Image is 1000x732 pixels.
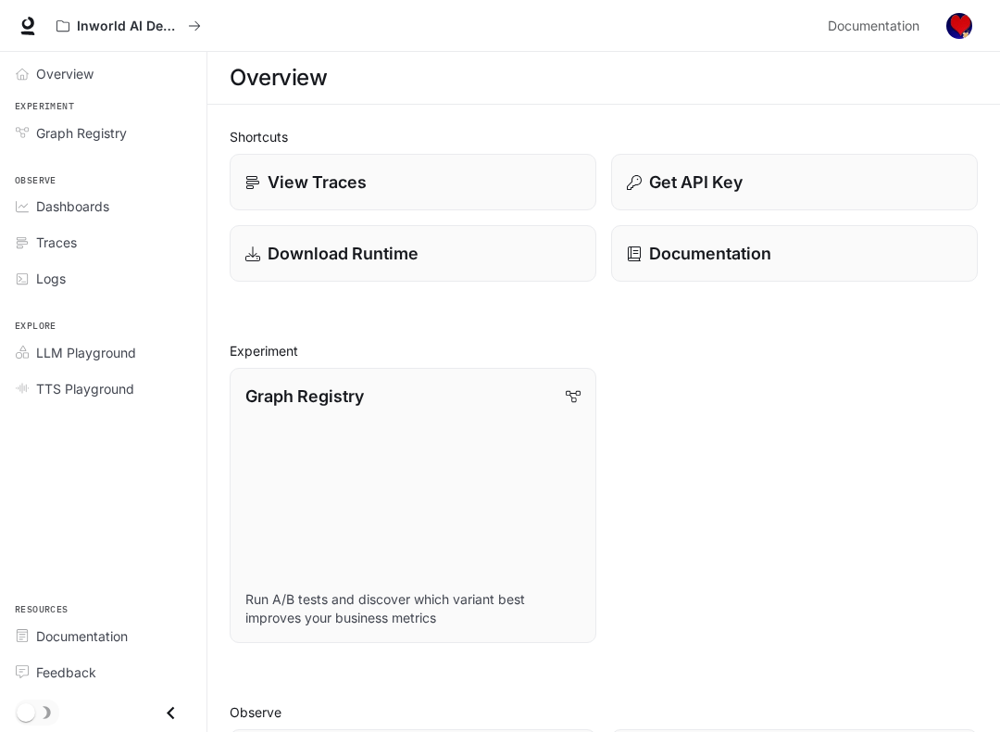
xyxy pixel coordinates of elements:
[48,7,209,44] button: All workspaces
[230,154,596,210] a: View Traces
[7,57,199,90] a: Overview
[649,170,743,195] p: Get API Key
[7,372,199,405] a: TTS Playground
[17,701,35,722] span: Dark mode toggle
[36,123,127,143] span: Graph Registry
[245,384,364,409] p: Graph Registry
[941,7,978,44] button: User avatar
[820,7,933,44] a: Documentation
[828,15,919,38] span: Documentation
[36,379,134,398] span: TTS Playground
[946,13,972,39] img: User avatar
[230,225,596,282] a: Download Runtime
[268,241,419,266] p: Download Runtime
[230,127,978,146] h2: Shortcuts
[77,19,181,34] p: Inworld AI Demos
[268,170,367,195] p: View Traces
[36,626,128,646] span: Documentation
[230,59,327,96] h1: Overview
[7,117,199,149] a: Graph Registry
[7,656,199,688] a: Feedback
[611,225,978,282] a: Documentation
[36,269,66,288] span: Logs
[611,154,978,210] button: Get API Key
[36,663,96,682] span: Feedback
[36,196,109,216] span: Dashboards
[7,620,199,652] a: Documentation
[7,190,199,222] a: Dashboards
[230,702,978,722] h2: Observe
[150,694,192,732] button: Close drawer
[36,64,94,83] span: Overview
[230,341,978,360] h2: Experiment
[7,336,199,369] a: LLM Playground
[7,262,199,295] a: Logs
[230,368,596,643] a: Graph RegistryRun A/B tests and discover which variant best improves your business metrics
[7,226,199,259] a: Traces
[245,590,581,627] p: Run A/B tests and discover which variant best improves your business metrics
[36,233,77,252] span: Traces
[36,343,136,362] span: LLM Playground
[649,241,771,266] p: Documentation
